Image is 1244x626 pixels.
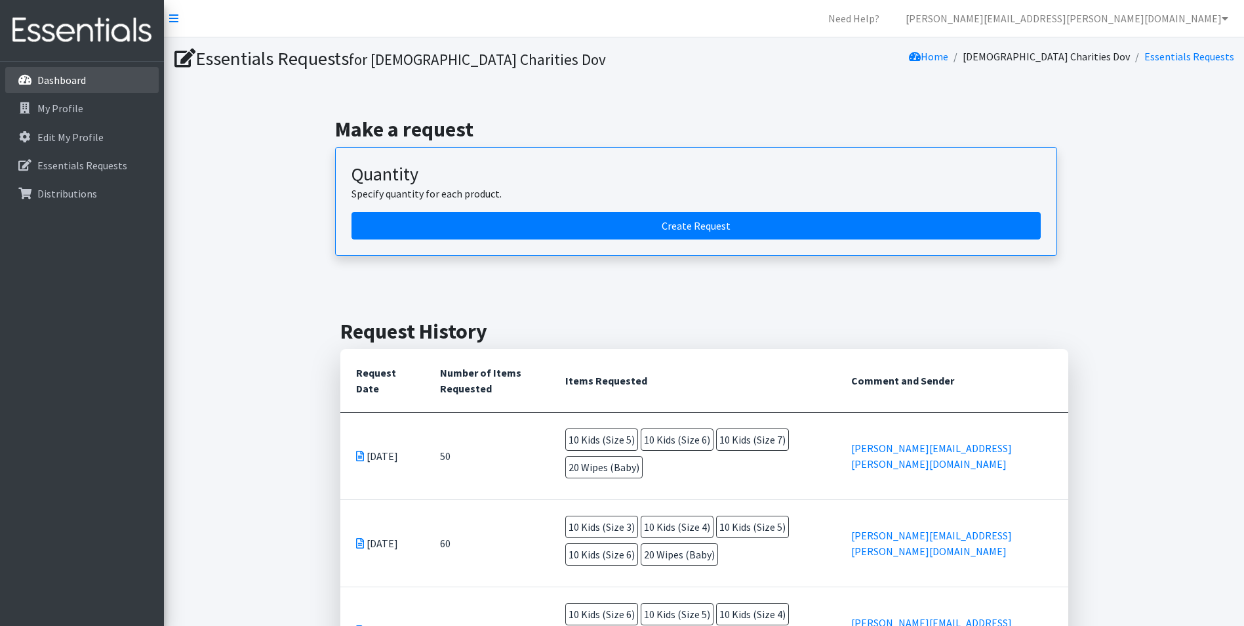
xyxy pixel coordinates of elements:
[335,117,1073,142] h2: Make a request
[424,349,550,413] th: Number of Items Requested
[351,186,1041,201] p: Specify quantity for each product.
[641,603,713,625] span: 10 Kids (Size 5)
[565,428,638,451] span: 10 Kids (Size 5)
[5,9,159,52] img: HumanEssentials
[909,50,948,63] a: Home
[37,131,104,144] p: Edit My Profile
[37,187,97,200] p: Distributions
[550,349,835,413] th: Items Requested
[716,428,789,451] span: 10 Kids (Size 7)
[351,212,1041,240] a: Create a request by quantity
[565,516,638,538] span: 10 Kids (Size 3)
[641,428,713,451] span: 10 Kids (Size 6)
[5,67,159,93] a: Dashboard
[716,603,789,625] span: 10 Kids (Size 4)
[1144,50,1234,63] a: Essentials Requests
[340,319,1068,344] h2: Request History
[5,95,159,121] a: My Profile
[5,152,159,178] a: Essentials Requests
[424,412,550,499] td: 50
[716,516,789,538] span: 10 Kids (Size 5)
[37,73,86,87] p: Dashboard
[424,499,550,587] td: 60
[5,124,159,150] a: Edit My Profile
[351,163,1041,186] h3: Quantity
[851,442,1012,470] a: [PERSON_NAME][EMAIL_ADDRESS][PERSON_NAME][DOMAIN_NAME]
[37,159,127,172] p: Essentials Requests
[5,180,159,207] a: Distributions
[340,349,424,413] th: Request Date
[340,499,424,587] td: [DATE]
[565,456,643,478] span: 20 Wipes (Baby)
[37,102,83,115] p: My Profile
[349,50,606,69] small: for [DEMOGRAPHIC_DATA] Charities Dov
[963,50,1130,63] a: [DEMOGRAPHIC_DATA] Charities Dov
[895,5,1239,31] a: [PERSON_NAME][EMAIL_ADDRESS][PERSON_NAME][DOMAIN_NAME]
[818,5,890,31] a: Need Help?
[340,412,424,499] td: [DATE]
[851,529,1012,558] a: [PERSON_NAME][EMAIL_ADDRESS][PERSON_NAME][DOMAIN_NAME]
[641,516,713,538] span: 10 Kids (Size 4)
[835,349,1068,413] th: Comment and Sender
[565,603,638,625] span: 10 Kids (Size 6)
[641,543,718,566] span: 20 Wipes (Baby)
[565,543,638,566] span: 10 Kids (Size 6)
[174,47,700,70] h1: Essentials Requests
